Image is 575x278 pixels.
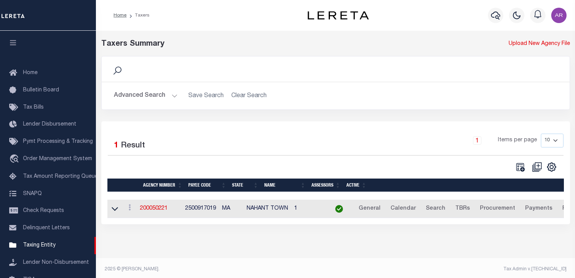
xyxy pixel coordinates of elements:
span: Lender Non-Disbursement [23,260,89,265]
a: General [355,203,384,215]
a: Procurement [476,203,519,215]
th: Payee Code: activate to sort column ascending [185,179,229,192]
span: Delinquent Letters [23,225,70,231]
span: 1 [114,142,119,150]
th: Agency Number: activate to sort column ascending [140,179,185,192]
span: SNAPQ [23,191,42,196]
a: Payments [522,203,556,215]
i: travel_explore [9,154,21,164]
a: TBRs [452,203,473,215]
td: MA [219,200,243,218]
span: Taxing Entity [23,243,56,248]
img: svg+xml;base64,PHN2ZyB4bWxucz0iaHR0cDovL3d3dy53My5vcmcvMjAwMC9zdmciIHBvaW50ZXItZXZlbnRzPSJub25lIi... [551,8,567,23]
td: 2500917019 [182,200,219,218]
img: logo-dark.svg [308,11,369,20]
span: Lender Disbursement [23,122,76,127]
td: NAHANT TOWN [244,200,291,218]
th: Name: activate to sort column ascending [261,179,308,192]
a: 200050221 [140,206,168,211]
a: Upload New Agency File [509,40,570,48]
span: Bulletin Board [23,88,59,93]
td: 1 [291,200,326,218]
a: Home [114,13,127,18]
th: Active: activate to sort column ascending [343,179,369,192]
img: check-icon-green.svg [335,205,343,213]
th: State: activate to sort column ascending [229,179,261,192]
span: Check Requests [23,208,64,213]
span: Order Management System [23,156,92,162]
span: Items per page [498,136,537,145]
div: Tax Admin v.[TECHNICAL_ID] [341,266,567,273]
a: 1 [473,136,481,145]
button: Advanced Search [114,88,178,103]
span: Pymt Processing & Tracking [23,139,93,144]
th: Assessors: activate to sort column ascending [308,179,343,192]
span: Tax Bills [23,105,44,110]
a: Search [422,203,449,215]
a: Calendar [387,203,419,215]
span: Home [23,70,38,76]
li: Taxers [127,12,150,19]
div: Taxers Summary [101,38,450,50]
div: 2025 © [PERSON_NAME]. [99,266,336,273]
span: Tax Amount Reporting Queue [23,174,98,179]
label: Result [121,140,145,152]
